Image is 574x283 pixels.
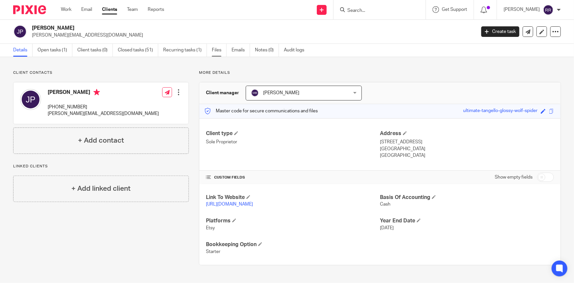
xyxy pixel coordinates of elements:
p: Linked clients [13,164,189,169]
a: Email [81,6,92,13]
a: [URL][DOMAIN_NAME] [206,202,253,207]
span: Etsy [206,226,215,230]
input: Search [347,8,406,14]
i: Primary [93,89,100,96]
a: Files [212,44,227,57]
h4: Client type [206,130,380,137]
h4: Link To Website [206,194,380,201]
p: Master code for secure communications and files [204,108,318,114]
span: Cash [380,202,390,207]
img: svg%3E [251,89,259,97]
a: Audit logs [284,44,309,57]
a: Notes (0) [255,44,279,57]
h4: Address [380,130,554,137]
a: Closed tasks (51) [118,44,158,57]
h4: [PERSON_NAME] [48,89,159,97]
p: [PERSON_NAME][EMAIL_ADDRESS][DOMAIN_NAME] [32,32,471,39]
label: Show empty fields [495,174,533,181]
p: More details [199,70,561,75]
img: svg%3E [20,89,41,110]
a: Client tasks (0) [77,44,113,57]
p: [PHONE_NUMBER] [48,104,159,110]
a: Work [61,6,71,13]
h4: Platforms [206,217,380,224]
h4: Year End Date [380,217,554,224]
h2: [PERSON_NAME] [32,25,384,32]
img: svg%3E [13,25,27,39]
span: Get Support [442,7,467,12]
span: [PERSON_NAME] [263,91,299,95]
h4: + Add linked client [71,184,131,194]
a: Recurring tasks (1) [163,44,207,57]
img: svg%3E [543,5,554,15]
p: Client contacts [13,70,189,75]
a: Clients [102,6,117,13]
p: [PERSON_NAME] [504,6,540,13]
p: [GEOGRAPHIC_DATA] [380,146,554,152]
h4: Bookkeeping Option [206,241,380,248]
a: Reports [148,6,164,13]
h4: + Add contact [78,135,124,146]
div: ultimate-tangello-glossy-wolf-spider [463,107,537,115]
a: Create task [481,26,519,37]
a: Open tasks (1) [37,44,72,57]
h4: CUSTOM FIELDS [206,175,380,180]
p: Sole Proprietor [206,139,380,145]
a: Team [127,6,138,13]
a: Details [13,44,33,57]
p: [PERSON_NAME][EMAIL_ADDRESS][DOMAIN_NAME] [48,110,159,117]
span: Starter [206,249,220,254]
p: [GEOGRAPHIC_DATA] [380,152,554,159]
h3: Client manager [206,90,239,96]
h4: Basis Of Accounting [380,194,554,201]
img: Pixie [13,5,46,14]
span: [DATE] [380,226,394,230]
p: [STREET_ADDRESS] [380,139,554,145]
a: Emails [232,44,250,57]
